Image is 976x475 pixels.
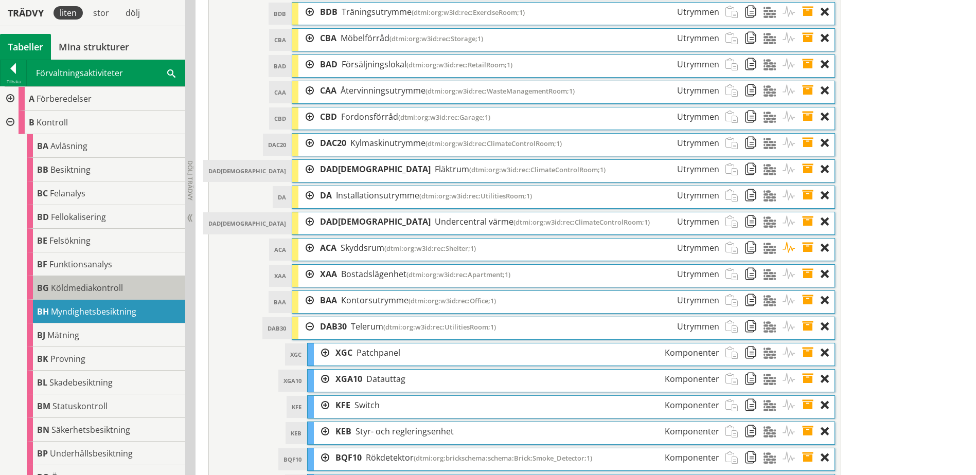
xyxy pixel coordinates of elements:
span: Kopiera strukturobjekt [744,396,764,415]
span: Klistra in strukturobjekt [725,186,744,205]
span: (dtmi:org:w3id:rec:Garage;1) [398,113,490,122]
span: Besiktning [50,164,91,175]
span: Funktionsanalys [49,259,112,270]
a: Mina strukturer [51,34,137,60]
div: Förvaltningsaktiviteter [27,60,185,86]
span: Kopiera strukturobjekt [744,134,764,153]
div: AAB.AA.XDA.XAA [314,265,725,284]
span: Styr- och regleringsenhet [356,426,454,437]
div: Ta bort objekt [821,29,835,48]
div: Ta bort objekt [821,55,835,74]
span: Utrymmen [677,321,719,332]
span: Myndighetsbesiktning [51,306,136,317]
span: Aktiviteter [783,107,802,126]
span: (dtmi:org:w3id:rec:UtilitiesRoom;1) [419,191,532,200]
div: Ta bort objekt [821,396,835,415]
span: Bostadslägenhet [341,268,406,280]
div: Trädvy [2,7,49,19]
span: DAD[DEMOGRAPHIC_DATA] [320,163,431,175]
span: Egenskaper [802,212,821,231]
span: Kopiera strukturobjekt [744,448,764,467]
span: Aktiviteter [783,317,802,336]
span: BB [37,164,48,175]
span: Kopiera strukturobjekt [744,212,764,231]
span: BE [37,235,47,246]
span: DAB30 [320,321,347,332]
span: Egenskaper [802,396,821,415]
div: XGA10 [278,370,307,392]
span: Kopiera strukturobjekt [744,422,764,441]
div: AAB.AA.XDA.DAC20 [314,134,725,153]
span: BA [37,140,48,152]
span: Kopiera strukturobjekt [744,265,764,284]
span: (dtmi:org:w3id:rec:RetailRoom;1) [406,60,512,69]
div: Ta bort objekt [821,422,835,441]
span: Aktiviteter [783,291,802,310]
div: Ta bort objekt [821,291,835,310]
div: AAB.AA.XDA.CBA [314,29,725,48]
div: CBD [269,107,291,130]
div: ACA [269,239,291,261]
div: CAA [269,81,291,103]
span: Aktiviteter [783,134,802,153]
span: Klistra in strukturobjekt [725,160,744,179]
span: Komponenter [665,426,719,437]
span: Dölj trädvy [186,160,194,200]
div: Ta bort objekt [821,265,835,284]
span: B [29,117,34,128]
span: BD [37,211,49,223]
span: Träningsutrymme [342,6,412,17]
span: Aktiviteter [783,422,802,441]
span: Material [764,343,783,362]
span: Aktiviteter [783,370,802,389]
span: Egenskaper [802,422,821,441]
div: DAD[DEMOGRAPHIC_DATA] [203,160,291,182]
span: CAA [320,85,336,96]
span: Köldmediakontroll [51,282,123,294]
span: Klistra in strukturobjekt [725,396,744,415]
span: A [29,93,34,104]
span: Egenskaper [802,448,821,467]
span: Utrymmen [677,85,719,96]
div: AAB.AA.XDA.CBD [314,107,725,126]
span: Material [764,160,783,179]
span: Utrymmen [677,59,719,70]
div: Ta bort objekt [821,160,835,179]
span: Material [764,134,783,153]
span: Material [764,317,783,336]
span: Fläktrum [435,163,469,175]
span: BF [37,259,47,270]
span: Utrymmen [677,295,719,306]
span: Komponenter [665,373,719,385]
span: Återvinningsutrymme [341,85,425,96]
span: Aktiviteter [783,3,802,22]
span: ACA [320,242,336,253]
span: BG [37,282,49,294]
div: DA [273,186,291,208]
span: Utrymmen [677,163,719,175]
span: Försäljningslokal [342,59,406,70]
span: Kylmaskinutrymme [350,137,425,149]
span: Material [764,186,783,205]
span: Egenskaper [802,55,821,74]
div: KEB [286,422,307,444]
div: Ta bort objekt [821,81,835,100]
span: Material [764,29,783,48]
span: Installationsutrymme [336,190,419,201]
span: Aktiviteter [783,55,802,74]
div: liten [54,6,83,20]
span: (dtmi:org:w3id:rec:Office;1) [409,296,496,305]
span: BDB [320,6,338,17]
div: Ta bort objekt [821,317,835,336]
span: Underhållsbesiktning [50,448,133,459]
div: DAC20 [263,134,291,156]
div: AAB.AA.XDA.BAA [314,291,725,310]
span: Klistra in strukturobjekt [725,29,744,48]
span: Felanalys [50,188,85,199]
span: Egenskaper [802,81,821,100]
span: BL [37,377,47,388]
span: (dtmi:org:brickschema:schema:Brick:Smoke_Detector;1) [414,453,592,463]
span: Material [764,448,783,467]
span: Material [764,291,783,310]
span: Provning [50,353,85,364]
